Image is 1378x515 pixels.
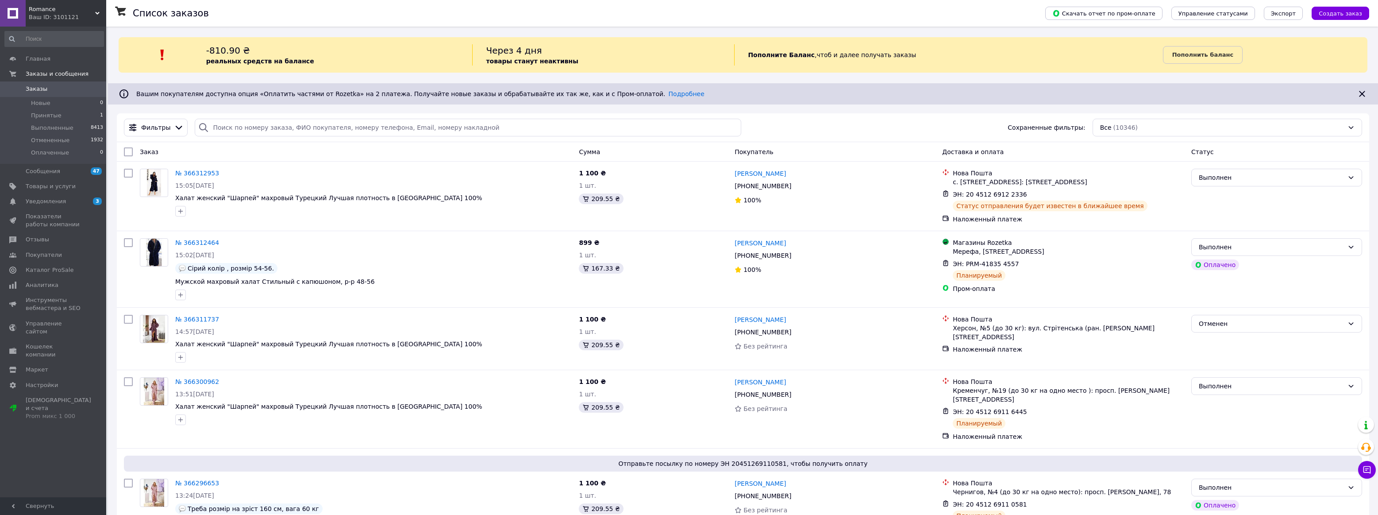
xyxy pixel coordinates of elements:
div: Выполнен [1199,381,1344,391]
span: Маркет [26,366,48,374]
span: Сумма [579,148,600,155]
b: Пополнить баланс [1172,51,1233,58]
img: :speech_balloon: [179,505,186,512]
b: реальных средств на балансе [206,58,314,65]
button: Управление статусами [1171,7,1255,20]
span: -810.90 ₴ [206,45,250,56]
img: Фото товару [144,378,165,405]
span: 13:51[DATE] [175,391,214,398]
div: [PHONE_NUMBER] [733,388,793,401]
img: Фото товару [144,239,165,266]
div: Наложенный платеж [953,432,1184,441]
div: Нова Пошта [953,479,1184,488]
a: Фото товару [140,479,168,507]
img: Фото товару [143,315,165,343]
div: [PHONE_NUMBER] [733,490,793,502]
span: Аналитика [26,281,58,289]
span: 14:57[DATE] [175,328,214,335]
span: 0 [100,149,103,157]
span: Мужской махровый халат Стильный с капюшоном, р-р 48-56 [175,278,375,285]
div: Выполнен [1199,483,1344,492]
div: Наложенный платеж [953,345,1184,354]
span: Без рейтинга [743,507,787,514]
a: № 366311737 [175,316,219,323]
div: Магазины Rozetka [953,238,1184,247]
a: [PERSON_NAME] [735,378,786,387]
div: Нова Пошта [953,315,1184,324]
a: Халат женский "Шарпей" махровый Турецкий Лучшая плотность в [GEOGRAPHIC_DATA] 100% [175,194,482,201]
button: Чат с покупателем [1358,461,1376,479]
span: ЭН: 20 4512 6911 6445 [953,408,1027,415]
span: Заказ [140,148,158,155]
span: Создать заказ [1319,10,1362,17]
span: Отправьте посылку по номеру ЭН 20451269110581, чтобы получить оплату [127,459,1359,468]
a: Фото товару [140,169,168,197]
img: Фото товару [144,479,165,507]
div: Мерефа, [STREET_ADDRESS] [953,247,1184,256]
div: Выполнен [1199,242,1344,252]
img: :speech_balloon: [179,265,186,272]
span: Без рейтинга [743,405,787,412]
div: Планируемый [953,418,1005,429]
span: 15:02[DATE] [175,252,214,259]
span: Халат женский "Шарпей" махровый Турецкий Лучшая плотность в [GEOGRAPHIC_DATA] 100% [175,341,482,348]
span: Оплаченные [31,149,69,157]
div: 209.55 ₴ [579,194,623,204]
span: 1 100 ₴ [579,480,606,487]
a: № 366312464 [175,239,219,246]
span: 1 шт. [579,182,596,189]
span: Доставка и оплата [942,148,1004,155]
a: [PERSON_NAME] [735,239,786,248]
div: Оплачено [1191,259,1239,270]
img: :exclamation: [156,48,169,62]
input: Поиск по номеру заказа, ФИО покупателя, номеру телефона, Email, номеру накладной [195,119,741,136]
span: Покупатели [26,251,62,259]
a: Халат женский "Шарпей" махровый Турецкий Лучшая плотность в [GEOGRAPHIC_DATA] 100% [175,403,482,410]
a: [PERSON_NAME] [735,169,786,178]
span: Romance [29,5,95,13]
span: Показатели работы компании [26,213,82,228]
span: 1 шт. [579,492,596,499]
span: Все [1100,123,1112,132]
span: Уведомления [26,197,66,205]
div: Prom микс 1 000 [26,412,91,420]
button: Экспорт [1264,7,1303,20]
span: Главная [26,55,50,63]
span: 1 [100,112,103,120]
span: ЭН: 20 4512 6912 2336 [953,191,1027,198]
span: Отзывы [26,236,49,244]
span: ЭН: PRM-41835 4557 [953,260,1019,267]
a: [PERSON_NAME] [735,315,786,324]
a: № 366312953 [175,170,219,177]
div: Планируемый [953,270,1005,281]
div: Ваш ID: 3101121 [29,13,106,21]
a: № 366300962 [175,378,219,385]
div: Нова Пошта [953,377,1184,386]
span: 899 ₴ [579,239,599,246]
span: Товары и услуги [26,182,76,190]
span: 1 100 ₴ [579,316,606,323]
div: Наложенный платеж [953,215,1184,224]
span: 1 100 ₴ [579,378,606,385]
a: [PERSON_NAME] [735,479,786,488]
span: 0 [100,99,103,107]
span: Сірий колір , розмір 54-56. [188,265,274,272]
span: Треба розмір на зріст 160 см, вага 60 кг [188,505,319,512]
span: ЭН: 20 4512 6911 0581 [953,501,1027,508]
a: Пополнить баланс [1163,46,1243,64]
div: 209.55 ₴ [579,340,623,350]
span: 1932 [91,136,103,144]
span: (10346) [1113,124,1138,131]
span: Заказы [26,85,47,93]
span: Скачать отчет по пром-оплате [1052,9,1155,17]
a: Создать заказ [1303,9,1369,16]
span: Сохраненные фильтры: [1008,123,1085,132]
span: Фильтры [141,123,170,132]
span: 1 шт. [579,328,596,335]
div: 209.55 ₴ [579,402,623,413]
span: Принятые [31,112,62,120]
span: Отмененные [31,136,69,144]
span: 8413 [91,124,103,132]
